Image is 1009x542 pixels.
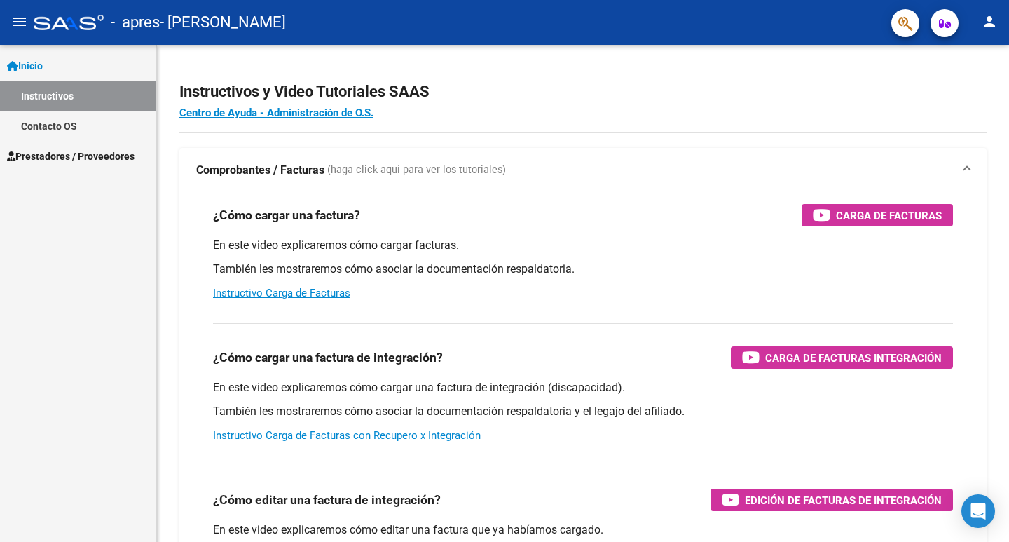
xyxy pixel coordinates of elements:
[745,492,942,509] span: Edición de Facturas de integración
[111,7,160,38] span: - apres
[981,13,998,30] mat-icon: person
[213,348,443,367] h3: ¿Cómo cargar una factura de integración?
[731,346,953,369] button: Carga de Facturas Integración
[179,79,987,105] h2: Instructivos y Video Tutoriales SAAS
[213,262,953,277] p: También les mostraremos cómo asociar la documentación respaldatoria.
[213,205,360,225] h3: ¿Cómo cargar una factura?
[961,494,995,528] div: Open Intercom Messenger
[179,107,373,119] a: Centro de Ayuda - Administración de O.S.
[213,490,441,510] h3: ¿Cómo editar una factura de integración?
[765,349,942,367] span: Carga de Facturas Integración
[7,149,135,164] span: Prestadores / Proveedores
[179,148,987,193] mat-expansion-panel-header: Comprobantes / Facturas (haga click aquí para ver los tutoriales)
[213,238,953,253] p: En este video explicaremos cómo cargar facturas.
[160,7,286,38] span: - [PERSON_NAME]
[213,429,481,442] a: Instructivo Carga de Facturas con Recupero x Integración
[213,522,953,538] p: En este video explicaremos cómo editar una factura que ya habíamos cargado.
[327,163,506,178] span: (haga click aquí para ver los tutoriales)
[7,58,43,74] span: Inicio
[213,404,953,419] p: También les mostraremos cómo asociar la documentación respaldatoria y el legajo del afiliado.
[711,489,953,511] button: Edición de Facturas de integración
[196,163,324,178] strong: Comprobantes / Facturas
[213,287,350,299] a: Instructivo Carga de Facturas
[836,207,942,224] span: Carga de Facturas
[802,204,953,226] button: Carga de Facturas
[213,380,953,395] p: En este video explicaremos cómo cargar una factura de integración (discapacidad).
[11,13,28,30] mat-icon: menu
